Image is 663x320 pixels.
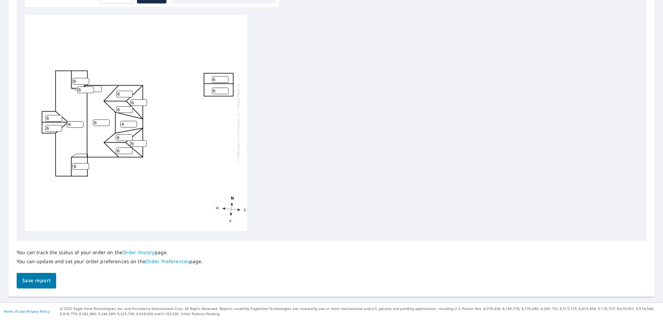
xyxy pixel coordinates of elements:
[3,309,25,314] a: Terms of Use
[17,273,56,288] button: Save report
[27,309,50,314] a: Privacy Policy
[22,276,51,285] span: Save report
[17,249,203,256] p: You can track the status of your order on the page.
[60,306,660,317] p: © 2025 Eagle View Technologies, Inc. and Pictometry International Corp. All Rights Reserved. Repo...
[3,309,50,313] p: |
[146,258,189,265] a: Order Preferences
[17,258,203,265] p: You can update and set your order preferences on the page.
[122,249,155,256] a: Order History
